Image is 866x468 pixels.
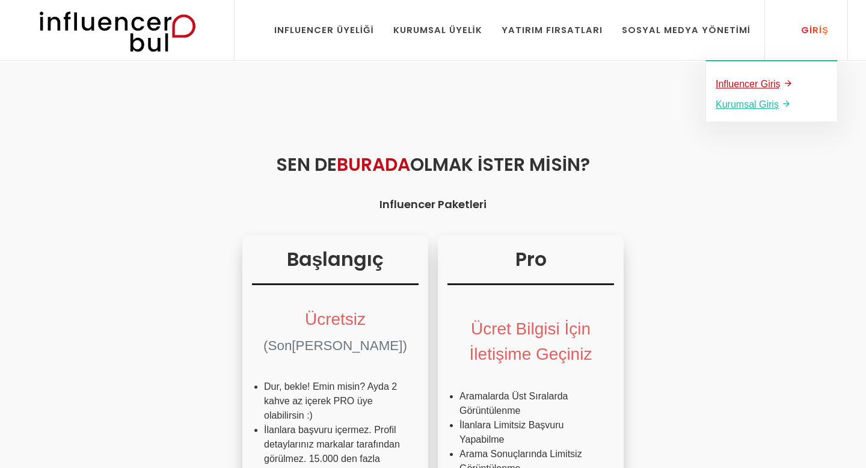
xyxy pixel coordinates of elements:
div: Giriş [788,23,829,37]
h4: Influencer Paketleri [43,196,823,212]
div: Sosyal Medya Yönetimi [622,23,751,37]
h2: Sen de Olmak İster misin? [43,151,823,178]
li: İlanlara Limitsiz Başvuru Yapabilme [459,418,602,447]
li: Dur, bekle! Emin misin? Ayda 2 kahve az içerek PRO üye olabilirsin :) [264,380,407,423]
span: (Son[PERSON_NAME]) [263,338,407,353]
div: Yatırım Fırsatları [502,23,603,37]
h3: Pro [447,245,614,285]
h3: Başlangıç [252,245,419,285]
a: Influencer Giriş [716,76,828,91]
span: Ücretsiz [305,310,366,328]
span: Ücret Bilgisi İçin [471,319,591,338]
span: İletişime Geçiniz [470,345,592,363]
u: Kurumsal Giriş [716,99,779,109]
span: Burada [337,152,410,177]
li: Aramalarda Üst Sıralarda Görüntülenme [459,389,602,418]
div: Kurumsal Üyelik [393,23,482,37]
u: Influencer Giriş [716,79,781,89]
div: Influencer Üyeliği [274,23,374,37]
a: Kurumsal Giriş [716,96,828,112]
